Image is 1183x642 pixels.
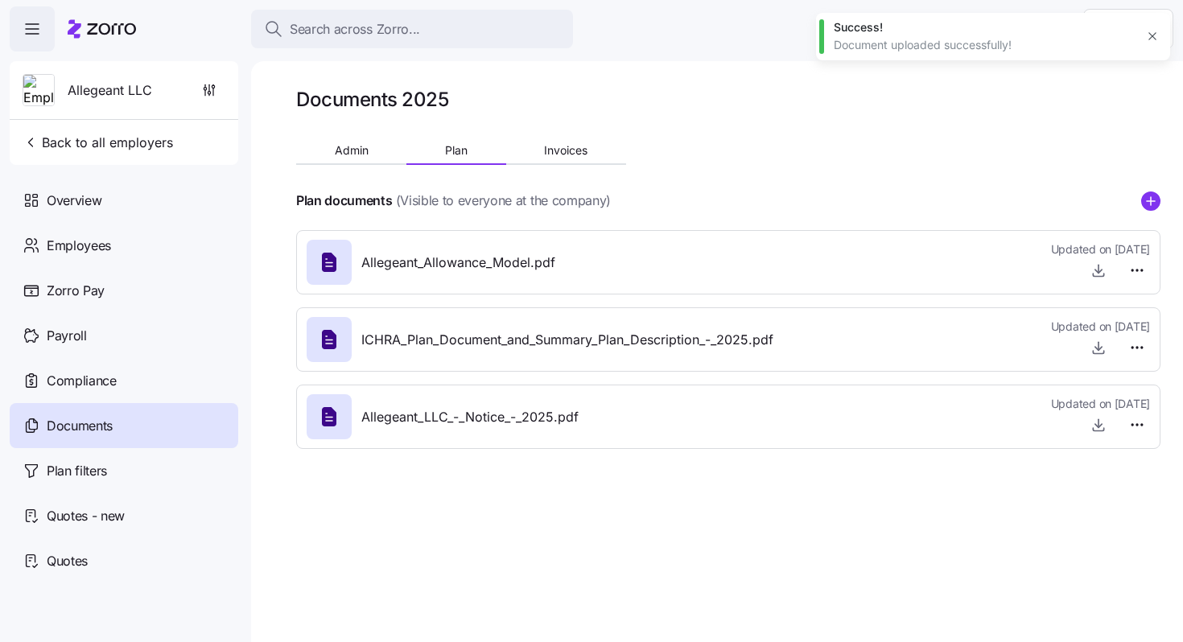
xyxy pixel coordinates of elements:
span: Quotes [47,551,88,571]
a: Payroll [10,313,238,358]
span: Updated on [DATE] [1051,396,1150,412]
span: Zorro Pay [47,281,105,301]
span: Payroll [47,326,87,346]
a: Quotes - new [10,493,238,538]
img: Employer logo [23,75,54,107]
button: Search across Zorro... [251,10,573,48]
h1: Documents 2025 [296,87,448,112]
a: Documents [10,403,238,448]
a: Quotes [10,538,238,583]
h4: Plan documents [296,191,393,210]
svg: add icon [1141,191,1160,211]
a: Zorro Pay [10,268,238,313]
a: Plan filters [10,448,238,493]
span: Search across Zorro... [290,19,420,39]
button: Back to all employers [16,126,179,158]
a: Compliance [10,358,238,403]
div: Document uploaded successfully! [834,37,1135,53]
span: Back to all employers [23,133,173,152]
span: Allegeant LLC [68,80,152,101]
div: Success! [834,19,1135,35]
span: Compliance [47,371,117,391]
span: Overview [47,191,101,211]
span: Quotes - new [47,506,125,526]
span: Allegeant_LLC_-_Notice_-_2025.pdf [361,407,579,427]
span: Allegeant_Allowance_Model.pdf [361,253,555,273]
span: Updated on [DATE] [1051,241,1150,257]
span: Plan filters [47,461,107,481]
span: Employees [47,236,111,256]
span: Documents [47,416,113,436]
span: Invoices [544,145,587,156]
a: Overview [10,178,238,223]
span: (Visible to everyone at the company) [396,191,611,211]
a: Employees [10,223,238,268]
span: ICHRA_Plan_Document_and_Summary_Plan_Description_-_2025.pdf [361,330,773,350]
span: Plan [445,145,468,156]
span: Updated on [DATE] [1051,319,1150,335]
span: Admin [335,145,369,156]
